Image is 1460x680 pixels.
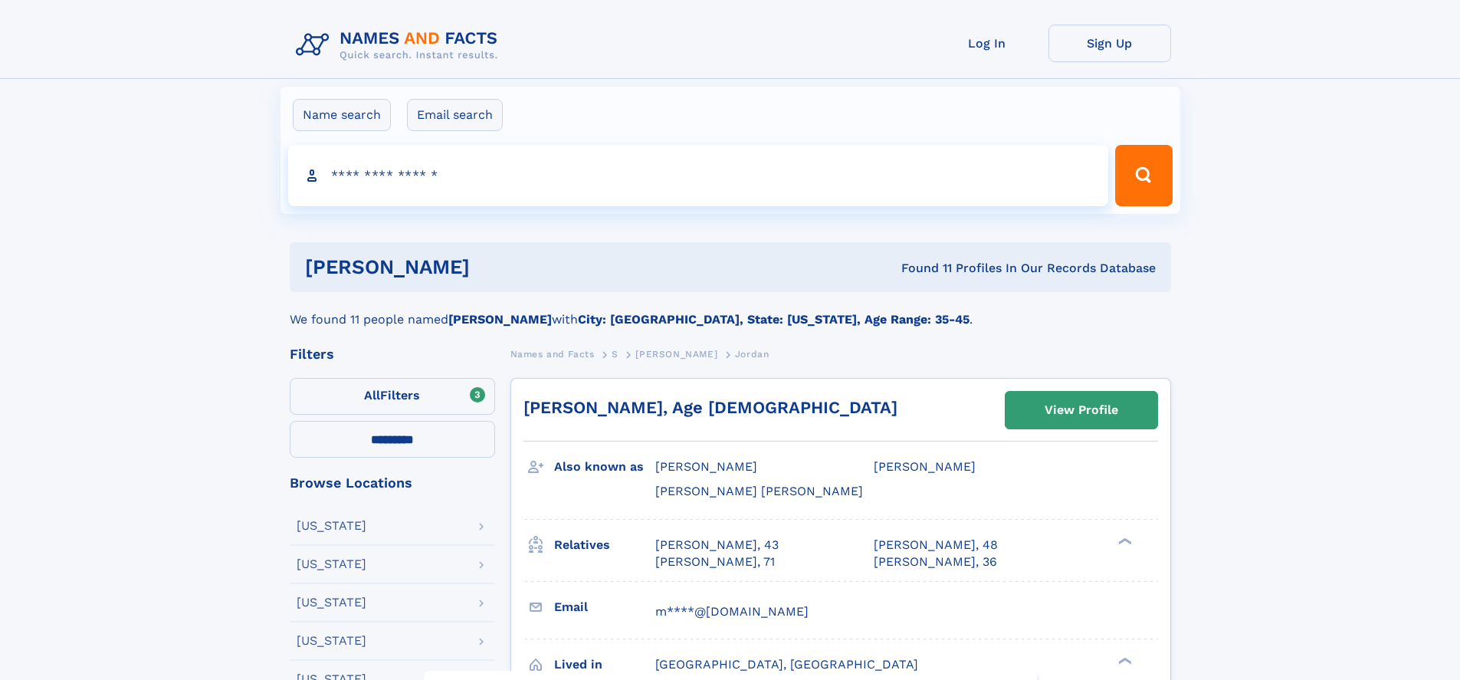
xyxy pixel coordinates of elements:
[1048,25,1171,62] a: Sign Up
[293,99,391,131] label: Name search
[297,635,366,647] div: [US_STATE]
[635,349,717,360] span: [PERSON_NAME]
[554,454,655,480] h3: Also known as
[874,537,998,554] a: [PERSON_NAME], 48
[655,657,918,672] span: [GEOGRAPHIC_DATA], [GEOGRAPHIC_DATA]
[1114,655,1133,665] div: ❯
[655,537,779,554] a: [PERSON_NAME], 43
[364,388,380,402] span: All
[635,344,717,363] a: [PERSON_NAME]
[554,532,655,558] h3: Relatives
[288,145,1109,206] input: search input
[554,594,655,620] h3: Email
[578,312,970,327] b: City: [GEOGRAPHIC_DATA], State: [US_STATE], Age Range: 35-45
[554,652,655,678] h3: Lived in
[510,344,595,363] a: Names and Facts
[297,596,366,609] div: [US_STATE]
[655,484,863,498] span: [PERSON_NAME] [PERSON_NAME]
[1045,393,1118,428] div: View Profile
[874,554,997,570] a: [PERSON_NAME], 36
[655,554,775,570] a: [PERSON_NAME], 71
[290,347,495,361] div: Filters
[1115,145,1172,206] button: Search Button
[523,398,897,417] a: [PERSON_NAME], Age [DEMOGRAPHIC_DATA]
[290,476,495,490] div: Browse Locations
[655,459,757,474] span: [PERSON_NAME]
[290,378,495,415] label: Filters
[297,520,366,532] div: [US_STATE]
[297,558,366,570] div: [US_STATE]
[448,312,552,327] b: [PERSON_NAME]
[735,349,769,360] span: Jordan
[612,349,618,360] span: S
[290,292,1171,329] div: We found 11 people named with .
[685,260,1156,277] div: Found 11 Profiles In Our Records Database
[874,459,976,474] span: [PERSON_NAME]
[407,99,503,131] label: Email search
[290,25,510,66] img: Logo Names and Facts
[926,25,1048,62] a: Log In
[1006,392,1157,429] a: View Profile
[305,258,686,277] h1: [PERSON_NAME]
[612,344,618,363] a: S
[1114,536,1133,546] div: ❯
